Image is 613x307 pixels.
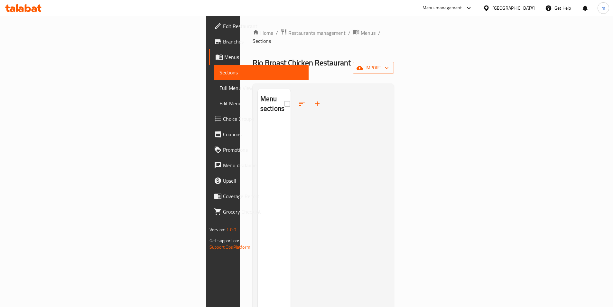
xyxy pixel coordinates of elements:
[209,173,309,188] a: Upsell
[423,4,462,12] div: Menu-management
[209,204,309,219] a: Grocery Checklist
[223,208,303,216] span: Grocery Checklist
[209,158,309,173] a: Menu disclaimer
[226,225,236,234] span: 1.0.0
[214,65,309,80] a: Sections
[209,111,309,127] a: Choice Groups
[288,29,346,37] span: Restaurants management
[358,64,389,72] span: import
[353,29,376,37] a: Menus
[224,53,303,61] span: Menus
[223,146,303,154] span: Promotions
[209,127,309,142] a: Coupons
[214,80,309,96] a: Full Menu View
[223,115,303,123] span: Choice Groups
[361,29,376,37] span: Menus
[209,236,239,245] span: Get support on:
[378,29,380,37] li: /
[209,225,225,234] span: Version:
[223,192,303,200] span: Coverage Report
[209,142,309,158] a: Promotions
[223,22,303,30] span: Edit Restaurant
[223,161,303,169] span: Menu disclaimer
[281,29,346,37] a: Restaurants management
[253,55,351,80] span: Rio Broast Chicken Restaurant LLC
[310,96,325,111] button: Add section
[219,100,303,107] span: Edit Menu
[219,84,303,92] span: Full Menu View
[353,62,394,74] button: import
[209,243,250,251] a: Support.OpsPlatform
[209,49,309,65] a: Menus
[209,188,309,204] a: Coverage Report
[209,34,309,49] a: Branches
[253,29,394,45] nav: breadcrumb
[348,29,350,37] li: /
[214,96,309,111] a: Edit Menu
[223,38,303,45] span: Branches
[209,18,309,34] a: Edit Restaurant
[219,69,303,76] span: Sections
[258,119,291,124] nav: Menu sections
[223,177,303,185] span: Upsell
[492,5,535,12] div: [GEOGRAPHIC_DATA]
[601,5,605,12] span: m
[223,130,303,138] span: Coupons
